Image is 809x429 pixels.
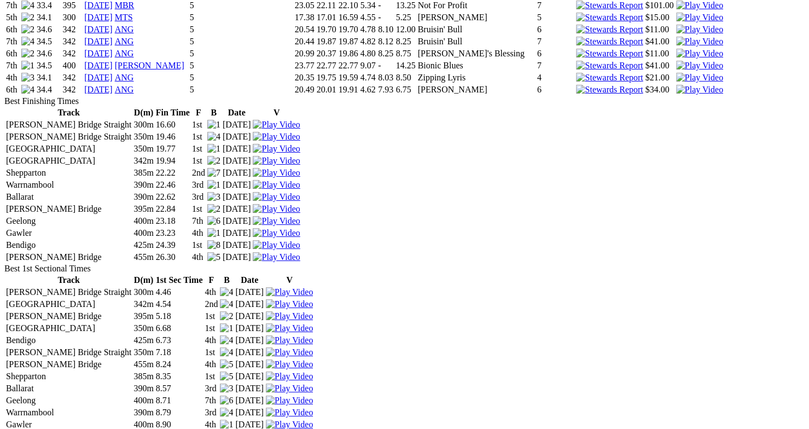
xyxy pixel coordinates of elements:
[645,24,674,35] td: $11.00
[84,85,113,94] a: [DATE]
[253,216,300,225] a: Watch Replay on Watchdog
[253,240,300,250] img: Play Video
[133,143,154,154] td: 350m
[207,132,220,142] img: 4
[676,1,723,10] a: View replay
[191,216,206,227] td: 7th
[537,24,575,35] td: 6
[266,311,313,321] a: View replay
[133,119,154,130] td: 300m
[155,216,190,227] td: 23.18
[115,85,134,94] a: ANG
[133,107,154,118] th: D(m)
[417,24,536,35] td: Bruisin' Bull
[338,24,359,35] td: 19.70
[84,13,113,22] a: [DATE]
[222,155,252,166] td: [DATE]
[676,25,723,34] img: Play Video
[155,179,190,190] td: 22.46
[266,323,313,333] a: Watch Replay on Watchdog
[266,396,313,405] img: Play Video
[5,143,132,154] td: [GEOGRAPHIC_DATA]
[338,72,359,83] td: 19.59
[253,168,300,177] a: Watch Replay on Watchdog
[253,204,300,213] a: View replay
[576,73,643,83] img: Stewards Report
[377,36,394,47] td: 8.12
[253,252,300,262] a: View replay
[377,60,394,71] td: -
[253,120,300,129] a: View replay
[377,72,394,83] td: 8.03
[189,72,293,83] td: 5
[417,84,536,95] td: [PERSON_NAME]
[36,24,61,35] td: 34.6
[133,252,154,263] td: 455m
[5,12,20,23] td: 5th
[222,216,252,227] td: [DATE]
[316,72,337,83] td: 19.75
[21,37,34,47] img: 4
[676,37,723,46] a: View replay
[133,216,154,227] td: 400m
[266,287,313,297] a: View replay
[207,156,220,166] img: 2
[645,72,674,83] td: $21.00
[5,131,132,142] td: [PERSON_NAME] Bridge Straight
[676,49,723,59] img: Play Video
[189,36,293,47] td: 5
[133,240,154,251] td: 425m
[115,25,134,34] a: ANG
[155,275,203,286] th: 1st Sec Time
[207,228,220,238] img: 1
[316,84,337,95] td: 20.01
[266,408,313,417] a: Watch Replay on Watchdog
[155,131,190,142] td: 19.46
[676,13,723,22] a: View replay
[266,372,313,381] a: Watch Replay on Watchdog
[676,13,723,22] img: Play Video
[207,252,220,262] img: 5
[222,179,252,190] td: [DATE]
[220,335,233,345] img: 4
[377,24,394,35] td: 8.10
[377,84,394,95] td: 7.93
[133,299,154,310] td: 342m
[417,12,536,23] td: [PERSON_NAME]
[253,252,300,262] img: Play Video
[253,228,300,237] a: View replay
[253,156,300,166] img: Play Video
[191,155,206,166] td: 1st
[676,49,723,58] a: View replay
[395,84,416,95] td: 6.75
[253,228,300,238] img: Play Video
[417,36,536,47] td: Bruisin' Bull
[676,73,723,83] img: Play Video
[155,143,190,154] td: 19.77
[417,48,536,59] td: [PERSON_NAME]'s Blessing
[645,48,674,59] td: $11.00
[133,275,154,286] th: D(m)
[133,131,154,142] td: 350m
[155,228,190,239] td: 23.23
[676,61,723,70] a: View replay
[266,347,313,357] img: Play Video
[253,180,300,190] img: Play Video
[5,275,132,286] th: Track
[266,299,313,309] img: Play Video
[220,311,233,321] img: 2
[360,48,376,59] td: 4.80
[360,36,376,47] td: 4.82
[645,12,674,23] td: $15.00
[62,72,83,83] td: 342
[191,167,206,178] td: 2nd
[207,120,220,130] img: 1
[5,299,132,310] td: [GEOGRAPHIC_DATA]
[266,360,313,369] a: View replay
[191,131,206,142] td: 1st
[5,311,132,322] td: [PERSON_NAME] Bridge
[21,61,34,71] img: 1
[417,60,536,71] td: Bionic Blues
[222,143,252,154] td: [DATE]
[235,275,264,286] th: Date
